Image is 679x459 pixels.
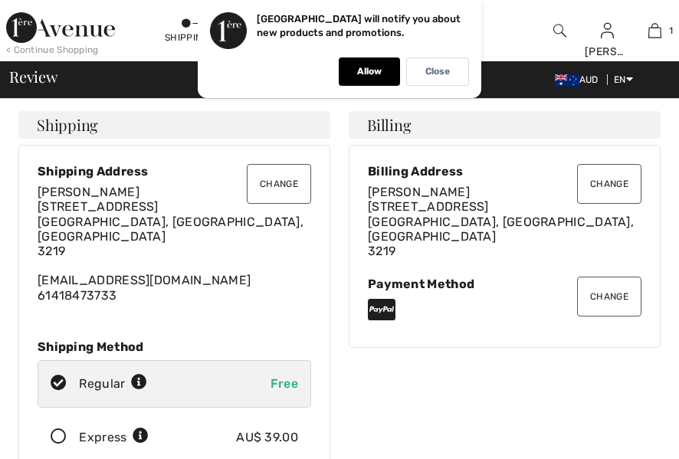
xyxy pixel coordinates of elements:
img: My Bag [648,21,661,40]
span: [PERSON_NAME] [38,185,139,199]
a: Sign In [601,23,614,38]
p: Close [425,66,450,77]
div: [EMAIL_ADDRESS][DOMAIN_NAME] 61418473733 [38,185,311,303]
div: Regular [79,375,147,393]
span: Shipping [37,117,98,133]
span: [STREET_ADDRESS] [GEOGRAPHIC_DATA], [GEOGRAPHIC_DATA], [GEOGRAPHIC_DATA] 3219 [38,199,303,258]
span: 1 [669,24,673,38]
div: [PERSON_NAME] [585,44,631,60]
img: search the website [553,21,566,40]
img: 1ère Avenue [6,12,115,43]
img: My Info [601,21,614,40]
div: Shipping Method [38,339,311,354]
div: Shipping Address [38,164,311,179]
div: < Continue Shopping [6,43,99,57]
div: Billing Address [368,164,641,179]
button: Change [577,277,641,316]
div: Payment Method [368,277,641,291]
span: Billing [367,117,411,133]
span: Review [9,69,57,84]
span: EN [614,74,633,85]
div: Shipping [163,31,209,44]
span: AUD [555,74,605,85]
div: AU$ 39.00 [236,428,298,447]
p: Allow [357,66,382,77]
span: [STREET_ADDRESS] [GEOGRAPHIC_DATA], [GEOGRAPHIC_DATA], [GEOGRAPHIC_DATA] 3219 [368,199,634,258]
span: [PERSON_NAME] [368,185,470,199]
span: Free [271,376,298,391]
button: Change [247,164,311,204]
img: Australian Dollar [555,74,579,87]
div: Express [79,428,149,447]
a: 1 [632,21,678,40]
p: [GEOGRAPHIC_DATA] will notify you about new products and promotions. [257,13,461,38]
button: Change [577,164,641,204]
